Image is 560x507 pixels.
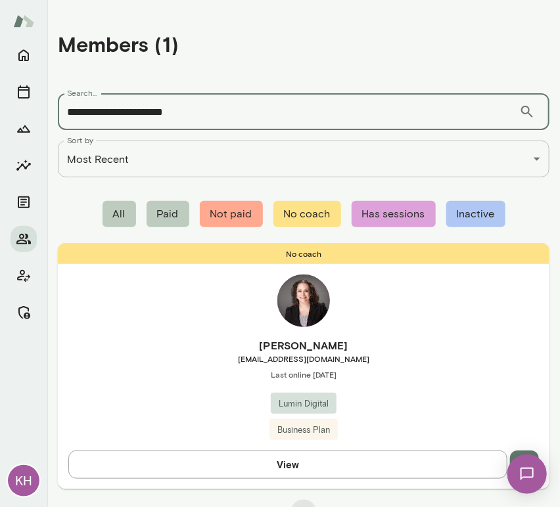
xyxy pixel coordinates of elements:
[271,397,337,410] span: Lumin Digital
[11,42,37,68] button: Home
[352,201,436,227] span: Has sessions
[273,201,341,227] span: No coach
[58,243,549,264] span: No coach
[58,141,549,177] div: Most Recent
[58,369,549,380] span: Last online [DATE]
[8,465,39,496] div: KH
[58,338,549,353] h6: [PERSON_NAME]
[68,451,507,478] button: View
[103,201,136,227] span: All
[147,201,189,227] span: Paid
[277,275,330,327] img: Debra Farber
[13,9,34,33] img: Mento
[58,353,549,364] span: [EMAIL_ADDRESS][DOMAIN_NAME]
[200,201,263,227] span: Not paid
[269,424,338,437] span: Business Plan
[11,299,37,326] button: Manage
[11,79,37,105] button: Sessions
[67,135,94,146] label: Sort by
[11,116,37,142] button: Growth Plan
[11,226,37,252] button: Members
[58,32,179,56] h4: Members (1)
[446,201,505,227] span: Inactive
[67,87,97,99] label: Search...
[11,263,37,289] button: Client app
[11,152,37,179] button: Insights
[11,189,37,215] button: Documents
